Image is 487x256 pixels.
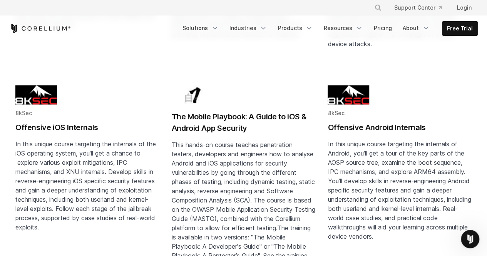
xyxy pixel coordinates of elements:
[365,1,478,15] div: Navigation Menu
[451,1,478,15] a: Login
[442,22,477,35] a: Free Trial
[15,140,156,231] span: In this unique course targeting the internals of the iOS operating system, you'll get a chance to...
[172,110,316,134] h2: The Mobile Playbook: A Guide to iOS & Android App Security
[225,21,272,35] a: Industries
[388,1,448,15] a: Support Center
[15,85,57,104] img: 8KSEC logo
[328,140,471,240] span: In this unique course targeting the internals of Android, you'll get a tour of the key parts of t...
[328,109,344,116] span: 8kSec
[10,24,71,33] a: Corellium Home
[371,1,385,15] button: Search
[328,85,369,104] img: 8KSEC logo
[328,121,472,133] h2: Offensive Android Internals
[369,21,397,35] a: Pricing
[461,230,479,248] iframe: Intercom live chat
[172,85,213,104] img: Bai7 logo updated
[178,21,223,35] a: Solutions
[15,109,32,116] span: 8kSec
[398,21,434,35] a: About
[178,21,478,36] div: Navigation Menu
[319,21,368,35] a: Resources
[172,141,315,231] span: This hands-on course teaches penetration testers, developers and engineers how to analyse Android...
[273,21,318,35] a: Products
[15,121,159,133] h2: Offensive iOS Internals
